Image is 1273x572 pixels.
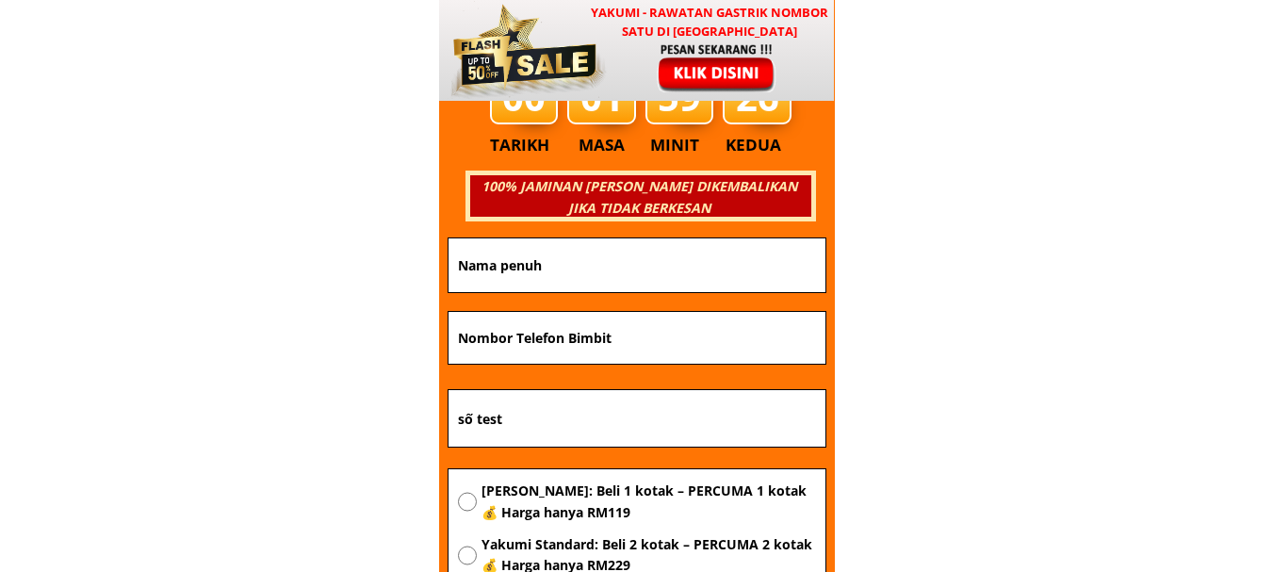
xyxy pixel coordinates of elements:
[586,3,833,42] h3: YAKUMI - Rawatan Gastrik Nombor Satu di [GEOGRAPHIC_DATA]
[481,481,815,523] span: [PERSON_NAME]: Beli 1 kotak – PERCUMA 1 kotak 💰 Harga hanya RM119
[726,132,787,158] h3: KEDUA
[453,312,821,365] input: Nombor Telefon Bimbit
[467,176,810,219] h3: 100% JAMINAN [PERSON_NAME] DIKEMBALIKAN JIKA TIDAK BERKESAN
[650,132,707,158] h3: MINIT
[490,132,569,158] h3: TARIKH
[570,132,634,158] h3: MASA
[453,238,821,292] input: Nama penuh
[453,390,821,447] input: Alamat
